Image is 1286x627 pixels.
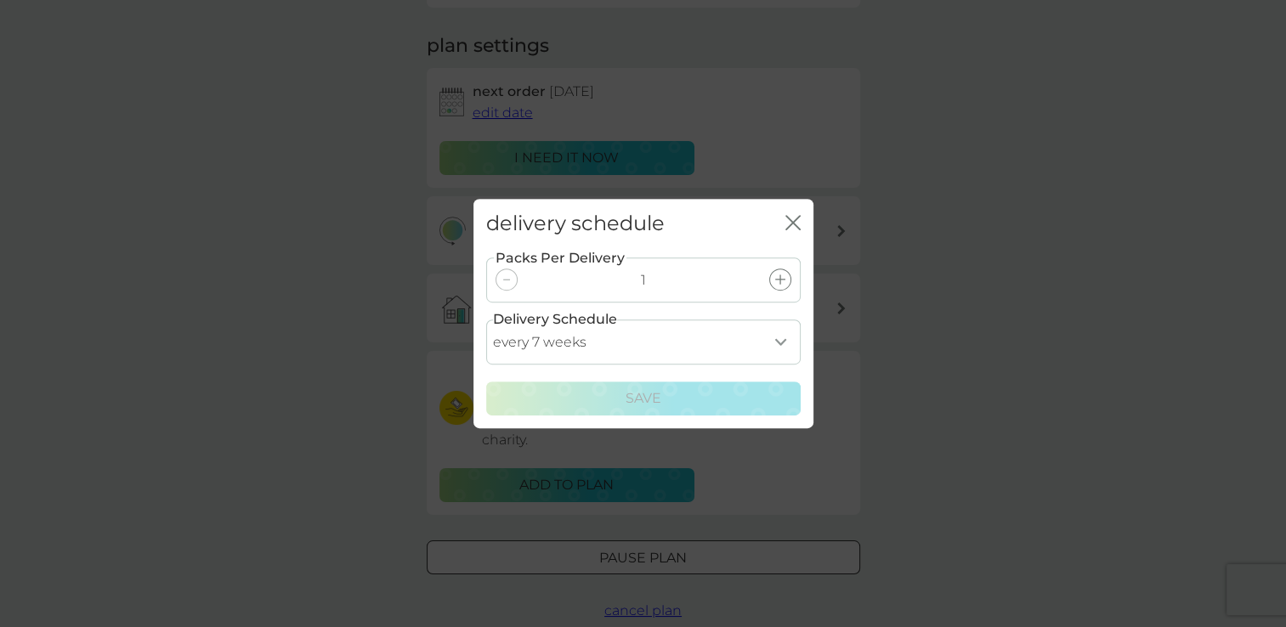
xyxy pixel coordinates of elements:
h2: delivery schedule [486,212,665,236]
label: Delivery Schedule [493,308,617,330]
label: Packs Per Delivery [494,247,626,269]
button: close [785,215,801,233]
button: Save [486,381,801,415]
p: 1 [641,269,646,291]
p: Save [626,387,661,410]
